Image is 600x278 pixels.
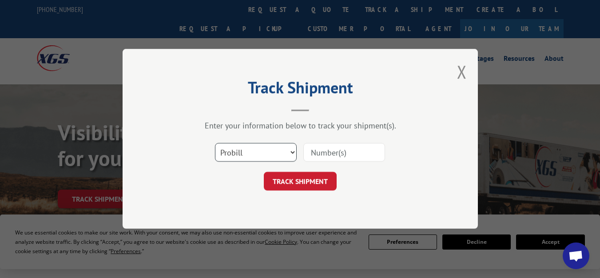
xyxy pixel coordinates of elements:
button: TRACK SHIPMENT [264,172,337,191]
input: Number(s) [303,143,385,162]
h2: Track Shipment [167,81,433,98]
div: Enter your information below to track your shipment(s). [167,121,433,131]
div: Open chat [563,242,589,269]
button: Close modal [457,60,467,83]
